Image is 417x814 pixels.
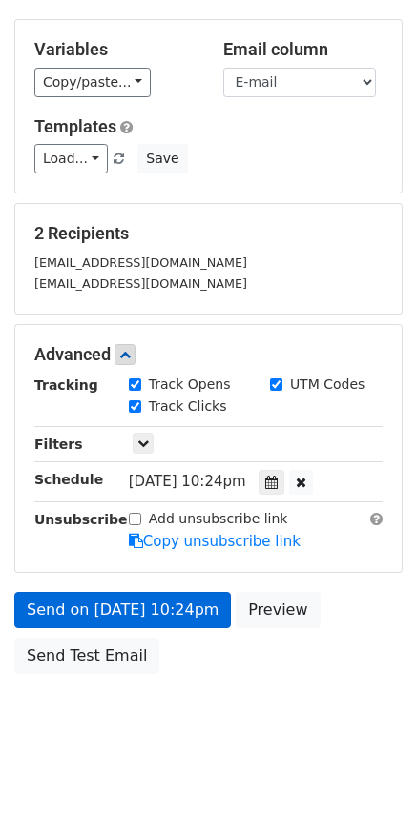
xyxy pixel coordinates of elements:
h5: Variables [34,39,195,60]
h5: 2 Recipients [34,223,383,244]
button: Save [137,144,187,173]
label: Track Opens [149,375,231,395]
a: Copy/paste... [34,68,151,97]
h5: Email column [223,39,384,60]
span: [DATE] 10:24pm [129,473,246,490]
a: Preview [236,592,320,628]
small: [EMAIL_ADDRESS][DOMAIN_NAME] [34,276,247,291]
iframe: Chat Widget [322,722,417,814]
a: Load... [34,144,108,173]
div: 聊天小组件 [322,722,417,814]
strong: Filters [34,437,83,452]
label: Add unsubscribe link [149,509,288,529]
strong: Schedule [34,472,103,487]
label: Track Clicks [149,397,227,417]
h5: Advanced [34,344,383,365]
a: Copy unsubscribe link [129,533,301,550]
a: Send on [DATE] 10:24pm [14,592,231,628]
small: [EMAIL_ADDRESS][DOMAIN_NAME] [34,255,247,270]
a: Templates [34,116,116,136]
label: UTM Codes [290,375,365,395]
strong: Unsubscribe [34,512,128,527]
a: Send Test Email [14,638,159,674]
strong: Tracking [34,377,98,393]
